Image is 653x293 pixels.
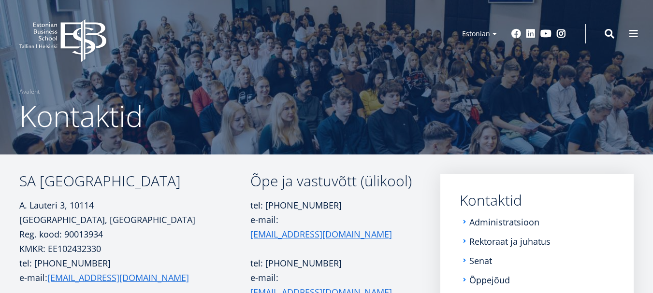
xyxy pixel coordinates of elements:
span: Kontaktid [19,96,143,136]
p: KMKR: EE102432330 [19,241,250,256]
p: A. Lauteri 3, 10114 [GEOGRAPHIC_DATA], [GEOGRAPHIC_DATA] Reg. kood: 90013934 [19,198,250,241]
p: tel: [PHONE_NUMBER] e-mail: [250,198,412,241]
a: [EMAIL_ADDRESS][DOMAIN_NAME] [250,227,392,241]
a: Facebook [511,29,521,39]
a: [EMAIL_ADDRESS][DOMAIN_NAME] [47,270,189,285]
a: Rektoraat ja juhatus [469,237,551,246]
a: Kontaktid [460,193,614,208]
h3: SA [GEOGRAPHIC_DATA] [19,174,250,188]
p: tel: [PHONE_NUMBER] e-mail: [19,256,250,285]
a: Administratsioon [469,217,539,227]
a: Avaleht [19,87,40,97]
a: Õppejõud [469,275,510,285]
p: tel: [PHONE_NUMBER] [250,256,412,270]
a: Senat [469,256,492,265]
a: Instagram [556,29,566,39]
h3: Õpe ja vastuvõtt (ülikool) [250,174,412,188]
a: Linkedin [526,29,536,39]
a: Youtube [540,29,551,39]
